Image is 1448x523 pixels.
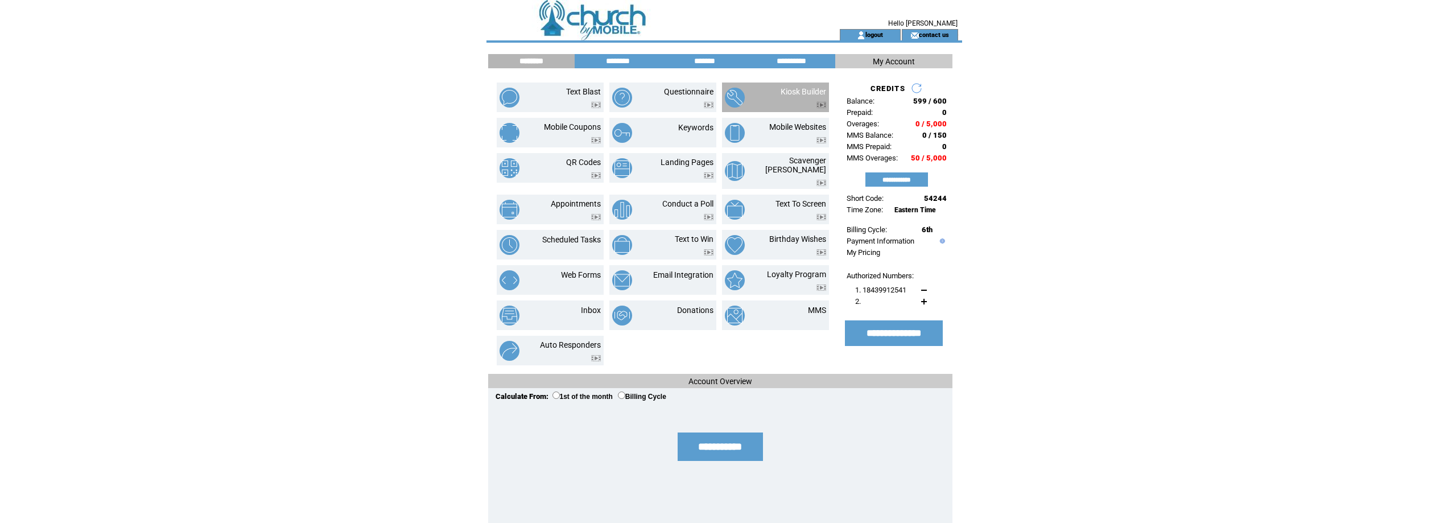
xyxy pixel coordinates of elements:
span: 54244 [924,194,947,203]
img: video.png [816,180,826,186]
a: Keywords [678,123,713,132]
a: Scheduled Tasks [542,235,601,244]
img: kiosk-builder.png [725,88,745,108]
span: 0 [942,108,947,117]
span: Balance: [847,97,874,105]
img: help.gif [937,238,945,244]
label: Billing Cycle [618,393,666,401]
img: mobile-coupons.png [500,123,519,143]
span: Short Code: [847,194,884,203]
span: CREDITS [871,84,905,93]
img: video.png [591,355,601,361]
a: Landing Pages [661,158,713,167]
a: contact us [919,31,949,38]
a: Web Forms [561,270,601,279]
span: Account Overview [688,377,752,386]
img: video.png [816,285,826,291]
a: Birthday Wishes [769,234,826,244]
a: Inbox [581,306,601,315]
img: text-to-screen.png [725,200,745,220]
a: Conduct a Poll [662,199,713,208]
span: 0 [942,142,947,151]
a: logout [865,31,883,38]
a: Payment Information [847,237,914,245]
img: video.png [816,102,826,108]
img: video.png [816,137,826,143]
input: 1st of the month [552,392,560,399]
span: Time Zone: [847,205,883,214]
a: Kiosk Builder [781,87,826,96]
span: 599 / 600 [913,97,947,105]
img: video.png [816,214,826,220]
a: Mobile Coupons [544,122,601,131]
a: My Pricing [847,248,880,257]
img: video.png [704,102,713,108]
img: video.png [816,249,826,256]
img: qr-codes.png [500,158,519,178]
span: MMS Overages: [847,154,898,162]
img: web-forms.png [500,270,519,290]
span: Overages: [847,120,879,128]
img: video.png [704,214,713,220]
a: Loyalty Program [767,270,826,279]
img: mms.png [725,306,745,326]
label: 1st of the month [552,393,613,401]
img: auto-responders.png [500,341,519,361]
a: MMS [808,306,826,315]
img: appointments.png [500,200,519,220]
span: Calculate From: [496,392,548,401]
a: Scavenger [PERSON_NAME] [765,156,826,174]
span: MMS Balance: [847,131,893,139]
img: video.png [704,172,713,179]
img: donations.png [612,306,632,326]
span: 0 / 5,000 [915,120,947,128]
a: QR Codes [566,158,601,167]
img: landing-pages.png [612,158,632,178]
span: 0 / 150 [922,131,947,139]
span: 2. [855,297,861,306]
img: video.png [591,172,601,179]
img: birthday-wishes.png [725,235,745,255]
img: text-blast.png [500,88,519,108]
img: account_icon.gif [857,31,865,40]
img: video.png [591,214,601,220]
img: keywords.png [612,123,632,143]
a: Auto Responders [540,340,601,349]
img: mobile-websites.png [725,123,745,143]
img: loyalty-program.png [725,270,745,290]
img: scavenger-hunt.png [725,161,745,181]
span: 50 / 5,000 [911,154,947,162]
img: text-to-win.png [612,235,632,255]
span: MMS Prepaid: [847,142,892,151]
a: Text to Win [675,234,713,244]
span: Prepaid: [847,108,873,117]
img: contact_us_icon.gif [910,31,919,40]
img: scheduled-tasks.png [500,235,519,255]
img: video.png [591,102,601,108]
span: 6th [922,225,933,234]
span: My Account [873,57,915,66]
span: 1. 18439912541 [855,286,906,294]
span: Billing Cycle: [847,225,887,234]
img: video.png [591,137,601,143]
a: Text To Screen [775,199,826,208]
a: Questionnaire [664,87,713,96]
a: Text Blast [566,87,601,96]
input: Billing Cycle [618,392,625,399]
img: questionnaire.png [612,88,632,108]
a: Email Integration [653,270,713,279]
a: Donations [677,306,713,315]
a: Mobile Websites [769,122,826,131]
img: inbox.png [500,306,519,326]
img: video.png [704,249,713,256]
img: email-integration.png [612,270,632,290]
span: Eastern Time [894,206,936,214]
a: Appointments [551,199,601,208]
span: Authorized Numbers: [847,271,914,280]
span: Hello [PERSON_NAME] [888,19,958,27]
img: conduct-a-poll.png [612,200,632,220]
